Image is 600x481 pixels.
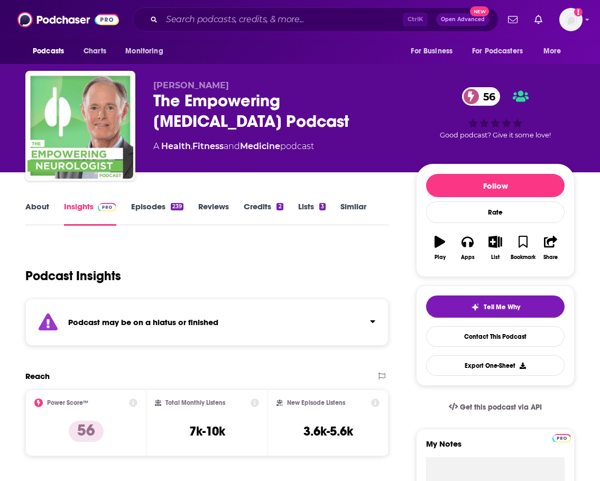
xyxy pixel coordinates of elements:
[189,423,225,439] h3: 7k-10k
[484,303,520,311] span: Tell Me Why
[543,254,558,261] div: Share
[25,201,49,226] a: About
[224,141,240,151] span: and
[552,434,571,442] img: Podchaser Pro
[426,201,565,223] div: Rate
[471,303,479,311] img: tell me why sparkle
[461,254,475,261] div: Apps
[319,203,326,210] div: 3
[192,141,224,151] a: Fitness
[460,403,542,412] span: Get this podcast via API
[47,399,88,406] h2: Power Score™
[436,13,490,26] button: Open AdvancedNew
[426,174,565,197] button: Follow
[77,41,113,61] a: Charts
[33,44,64,59] span: Podcasts
[240,141,280,151] a: Medicine
[162,11,403,28] input: Search podcasts, credits, & more...
[118,41,177,61] button: open menu
[426,355,565,376] button: Export One-Sheet
[161,141,191,151] a: Health
[504,11,522,29] a: Show notifications dropdown
[198,201,229,226] a: Reviews
[276,203,283,210] div: 2
[171,203,183,210] div: 239
[125,44,163,59] span: Monitoring
[559,8,583,31] span: Logged in as nicole.koremenos
[470,6,489,16] span: New
[153,80,229,90] span: [PERSON_NAME]
[440,131,551,139] span: Good podcast? Give it some love!
[25,371,50,381] h2: Reach
[131,201,183,226] a: Episodes239
[435,254,446,261] div: Play
[426,229,454,267] button: Play
[426,439,565,457] label: My Notes
[509,229,537,267] button: Bookmark
[340,201,366,226] a: Similar
[165,399,225,406] h2: Total Monthly Listens
[454,229,481,267] button: Apps
[84,44,106,59] span: Charts
[133,7,499,32] div: Search podcasts, credits, & more...
[472,44,523,59] span: For Podcasters
[403,41,466,61] button: open menu
[462,87,501,106] a: 56
[411,44,453,59] span: For Business
[298,201,326,226] a: Lists3
[530,11,547,29] a: Show notifications dropdown
[536,41,575,61] button: open menu
[537,229,565,267] button: Share
[287,399,345,406] h2: New Episode Listens
[25,299,389,346] section: Click to expand status details
[153,140,314,153] div: A podcast
[17,10,119,30] img: Podchaser - Follow, Share and Rate Podcasts
[473,87,501,106] span: 56
[482,229,509,267] button: List
[25,41,78,61] button: open menu
[403,13,428,26] span: Ctrl K
[511,254,536,261] div: Bookmark
[244,201,283,226] a: Credits2
[426,326,565,347] a: Contact This Podcast
[68,317,218,327] strong: Podcast may be on a hiatus or finished
[191,141,192,151] span: ,
[491,254,500,261] div: List
[98,203,116,211] img: Podchaser Pro
[416,80,575,146] div: 56Good podcast? Give it some love!
[25,268,121,284] h1: Podcast Insights
[559,8,583,31] button: Show profile menu
[441,17,485,22] span: Open Advanced
[426,295,565,318] button: tell me why sparkleTell Me Why
[465,41,538,61] button: open menu
[303,423,353,439] h3: 3.6k-5.6k
[559,8,583,31] img: User Profile
[543,44,561,59] span: More
[69,421,104,442] p: 56
[574,8,583,16] svg: Add a profile image
[552,432,571,442] a: Pro website
[440,394,550,420] a: Get this podcast via API
[64,201,116,226] a: InsightsPodchaser Pro
[27,73,133,179] img: The Empowering Neurologist Podcast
